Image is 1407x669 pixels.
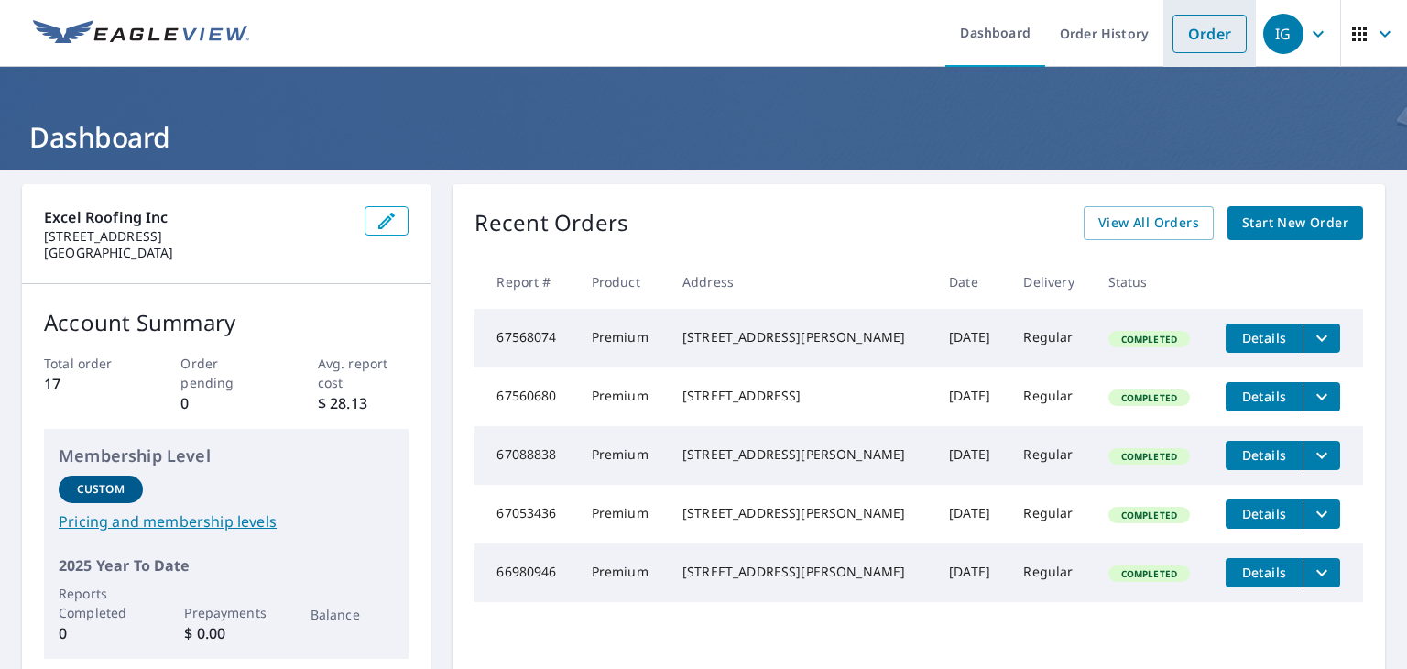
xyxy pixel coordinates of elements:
[1098,212,1199,235] span: View All Orders
[682,504,920,522] div: [STREET_ADDRESS][PERSON_NAME]
[474,543,576,602] td: 66980946
[474,206,628,240] p: Recent Orders
[1110,391,1188,404] span: Completed
[180,354,272,392] p: Order pending
[59,622,143,644] p: 0
[59,584,143,622] p: Reports Completed
[668,255,934,309] th: Address
[1237,564,1292,581] span: Details
[1226,558,1303,587] button: detailsBtn-66980946
[44,306,409,339] p: Account Summary
[44,354,136,373] p: Total order
[474,426,576,485] td: 67088838
[1242,212,1348,235] span: Start New Order
[59,510,394,532] a: Pricing and membership levels
[33,20,249,48] img: EV Logo
[1226,441,1303,470] button: detailsBtn-67088838
[1009,309,1093,367] td: Regular
[1237,446,1292,464] span: Details
[577,543,668,602] td: Premium
[318,354,409,392] p: Avg. report cost
[311,605,395,624] p: Balance
[1227,206,1363,240] a: Start New Order
[1237,388,1292,405] span: Details
[1110,567,1188,580] span: Completed
[474,309,576,367] td: 67568074
[44,206,350,228] p: Excel Roofing Inc
[1303,441,1340,470] button: filesDropdownBtn-67088838
[1303,499,1340,529] button: filesDropdownBtn-67053436
[59,444,394,468] p: Membership Level
[1303,558,1340,587] button: filesDropdownBtn-66980946
[1110,509,1188,521] span: Completed
[577,255,668,309] th: Product
[682,387,920,405] div: [STREET_ADDRESS]
[1263,14,1303,54] div: IG
[934,543,1009,602] td: [DATE]
[934,309,1009,367] td: [DATE]
[577,309,668,367] td: Premium
[1303,382,1340,411] button: filesDropdownBtn-67560680
[180,392,272,414] p: 0
[59,554,394,576] p: 2025 Year To Date
[1226,499,1303,529] button: detailsBtn-67053436
[1110,450,1188,463] span: Completed
[1009,543,1093,602] td: Regular
[318,392,409,414] p: $ 28.13
[22,118,1385,156] h1: Dashboard
[184,603,268,622] p: Prepayments
[577,367,668,426] td: Premium
[474,367,576,426] td: 67560680
[44,373,136,395] p: 17
[1226,382,1303,411] button: detailsBtn-67560680
[1172,15,1247,53] a: Order
[1009,255,1093,309] th: Delivery
[44,245,350,261] p: [GEOGRAPHIC_DATA]
[474,485,576,543] td: 67053436
[1009,485,1093,543] td: Regular
[682,445,920,464] div: [STREET_ADDRESS][PERSON_NAME]
[44,228,350,245] p: [STREET_ADDRESS]
[1009,426,1093,485] td: Regular
[1084,206,1214,240] a: View All Orders
[474,255,576,309] th: Report #
[934,255,1009,309] th: Date
[1237,329,1292,346] span: Details
[577,485,668,543] td: Premium
[1094,255,1211,309] th: Status
[1303,324,1340,353] button: filesDropdownBtn-67568074
[682,328,920,346] div: [STREET_ADDRESS][PERSON_NAME]
[934,367,1009,426] td: [DATE]
[184,622,268,644] p: $ 0.00
[934,485,1009,543] td: [DATE]
[77,481,125,498] p: Custom
[1237,505,1292,522] span: Details
[1009,367,1093,426] td: Regular
[577,426,668,485] td: Premium
[1110,333,1188,345] span: Completed
[682,563,920,581] div: [STREET_ADDRESS][PERSON_NAME]
[934,426,1009,485] td: [DATE]
[1226,324,1303,353] button: detailsBtn-67568074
